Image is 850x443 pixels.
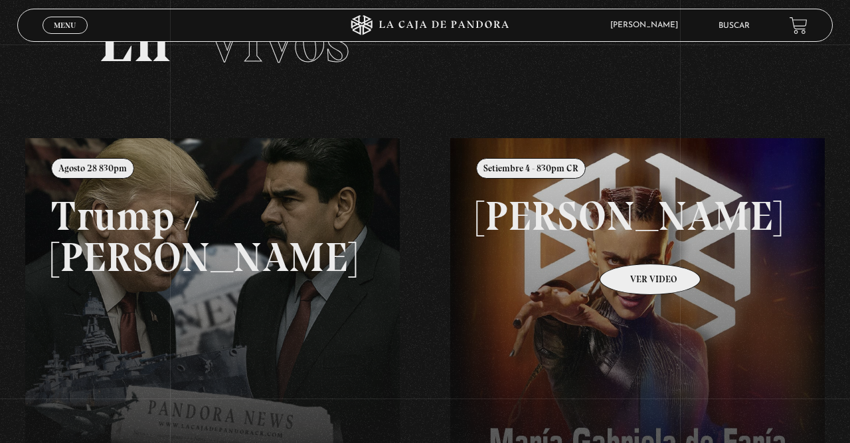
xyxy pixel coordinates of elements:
span: Cerrar [50,33,81,42]
span: [PERSON_NAME] [604,21,691,29]
a: Buscar [719,22,750,30]
h2: En [98,9,751,72]
span: Vivos [205,2,349,78]
a: View your shopping cart [790,17,807,35]
span: Menu [54,21,76,29]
